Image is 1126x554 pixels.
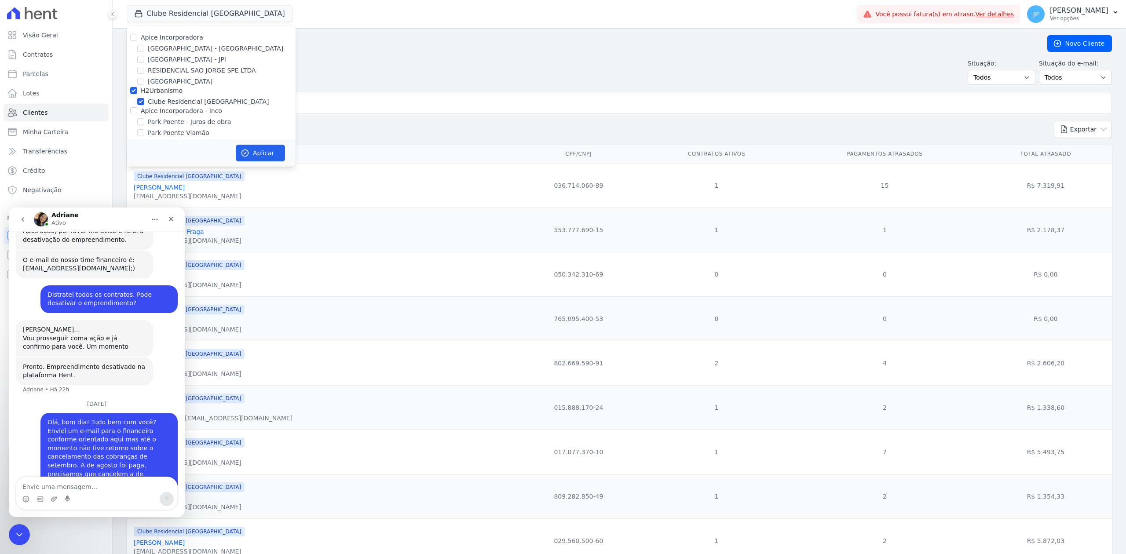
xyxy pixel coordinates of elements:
label: [GEOGRAPHIC_DATA] [148,77,212,86]
span: Lotes [23,89,40,98]
span: Clientes [23,108,48,117]
a: Parcelas [4,65,109,83]
button: Aplicar [236,145,285,161]
a: Transferências [4,142,109,160]
span: Transferências [23,147,67,156]
a: [PERSON_NAME] [134,539,185,546]
div: [EMAIL_ADDRESS][DOMAIN_NAME] [134,458,245,467]
td: 015.888.170-24 [514,385,643,430]
span: Minha Carteira [23,128,68,136]
input: Buscar por nome, CPF ou e-mail [143,94,1108,112]
label: Park Poente Viamão [148,128,209,138]
span: Negativação [23,186,62,194]
div: [EMAIL_ADDRESS][DOMAIN_NAME] [134,281,245,289]
span: Clube Residencial [GEOGRAPHIC_DATA] [134,438,245,448]
td: 0 [643,252,790,296]
button: JP [PERSON_NAME] Ver opções [1020,2,1126,26]
td: 0 [790,296,979,341]
td: 1 [643,430,790,474]
a: [PERSON_NAME] [134,184,185,191]
div: Olá, bom dia! Tudo bem com você? Enviei um e-mail para o financeiro conforme orientado aqui mas a... [39,211,162,280]
td: 0 [643,296,790,341]
span: Contratos [23,50,53,59]
td: 802.669.590-91 [514,341,643,385]
iframe: Intercom live chat [9,524,30,545]
button: Selecionador de GIF [28,288,35,295]
a: Ver detalhes [976,11,1014,18]
span: Clube Residencial [GEOGRAPHIC_DATA] [134,260,245,270]
div: [EMAIL_ADDRESS][DOMAIN_NAME] [134,369,245,378]
a: Contratos [4,46,109,63]
th: CPF/CNPJ [514,145,643,163]
td: 2 [790,385,979,430]
label: H2Urbanismo [141,87,183,94]
span: Parcelas [23,69,48,78]
label: Clube Residencial [GEOGRAPHIC_DATA] [148,97,269,106]
th: Contratos Ativos [643,145,790,163]
a: Lotes [4,84,109,102]
button: Enviar uma mensagem [151,284,165,299]
td: 809.282.850-49 [514,474,643,518]
label: Apice Incorporadora [141,34,203,41]
td: 765.095.400-53 [514,296,643,341]
td: R$ 5.493,75 [980,430,1112,474]
label: Situação do e-mail: [1039,59,1112,68]
td: 0 [790,252,979,296]
td: 1 [643,163,790,208]
label: [GEOGRAPHIC_DATA] - JPI [148,55,226,64]
a: Negativação [4,181,109,199]
button: Clube Residencial [GEOGRAPHIC_DATA] [127,5,292,22]
div: [PERSON_NAME][EMAIL_ADDRESS][DOMAIN_NAME] [134,414,292,423]
a: Crédito [4,162,109,179]
td: 1 [643,474,790,518]
span: JP [1033,11,1039,17]
td: 1 [643,208,790,252]
td: 050.342.310-69 [514,252,643,296]
a: Novo Cliente [1047,35,1112,52]
div: [EMAIL_ADDRESS][DOMAIN_NAME] [134,503,245,511]
td: R$ 2.178,37 [980,208,1112,252]
td: 2 [790,474,979,518]
p: Ver opções [1050,15,1108,22]
span: Clube Residencial [GEOGRAPHIC_DATA] [134,394,245,403]
td: R$ 0,00 [980,296,1112,341]
iframe: Intercom live chat [9,208,185,517]
th: Pagamentos Atrasados [790,145,979,163]
a: Minha Carteira [4,123,109,141]
p: [PERSON_NAME] [1050,6,1108,15]
td: R$ 1.354,33 [980,474,1112,518]
span: Você possui fatura(s) em atraso. [875,10,1014,19]
th: Total Atrasado [980,145,1112,163]
span: Clube Residencial [GEOGRAPHIC_DATA] [134,171,245,181]
span: Clube Residencial [GEOGRAPHIC_DATA] [134,216,245,226]
td: R$ 0,00 [980,252,1112,296]
label: Situação: [968,59,1035,68]
label: Apice Incorporadora - Inco [141,107,222,114]
span: Clube Residencial [GEOGRAPHIC_DATA] [134,527,245,536]
td: R$ 1.338,60 [980,385,1112,430]
label: RESIDENCIAL SAO JORGE SPE LTDA [148,66,256,75]
textarea: Envie uma mensagem... [7,270,168,284]
td: R$ 7.319,91 [980,163,1112,208]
